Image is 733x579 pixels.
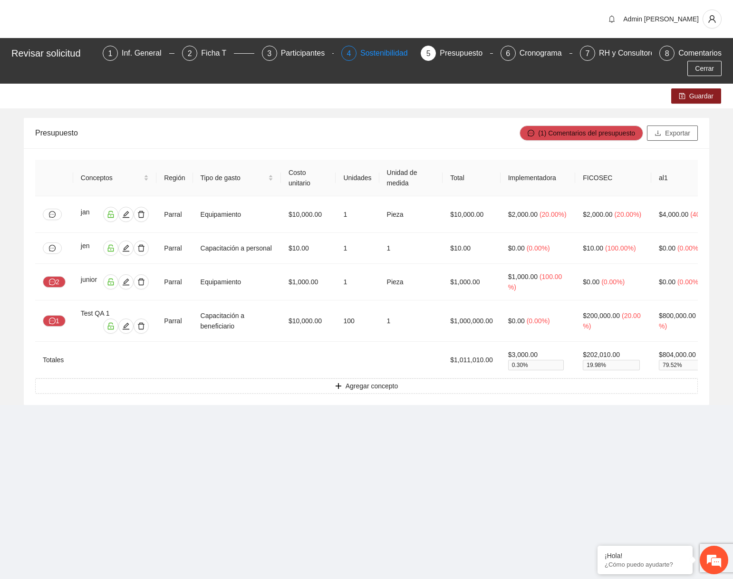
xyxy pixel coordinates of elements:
button: message1 [43,315,66,327]
span: 1 [108,49,113,58]
span: ( 0.00% ) [601,278,625,286]
span: $4,000.00 [659,211,688,218]
span: unlock [104,278,118,286]
span: ( 20.00% ) [614,211,641,218]
button: plusAgregar concepto [35,378,698,394]
td: 1 [336,264,379,300]
span: 19.98 % [583,360,640,370]
th: Implementadora [501,160,576,196]
span: 3 [267,49,271,58]
span: message [49,245,56,251]
div: jen [81,241,96,256]
span: delete [134,278,148,286]
div: Revisar solicitud [11,46,97,61]
div: 1Inf. General [103,46,174,61]
button: user [703,10,722,29]
span: message [528,130,534,137]
span: ( 100.00% ) [605,244,636,252]
span: $0.00 [508,244,525,252]
span: message [49,279,56,286]
span: unlock [104,211,118,218]
td: $804,000.00 [651,342,727,378]
div: Inf. General [122,46,169,61]
textarea: Escriba su mensaje y pulse “Intro” [5,260,181,293]
td: $1,000.00 [443,264,501,300]
div: 5Presupuesto [421,46,492,61]
span: Tipo de gasto [201,173,266,183]
span: 5 [426,49,431,58]
th: Tipo de gasto [193,160,281,196]
span: ( 0.00% ) [527,317,550,325]
th: Región [156,160,193,196]
td: 1 [379,300,443,342]
button: unlock [103,241,118,256]
th: Unidad de medida [379,160,443,196]
span: message [49,318,56,325]
span: (1) Comentarios del presupuesto [538,128,635,138]
span: plus [335,383,342,390]
span: save [679,93,685,100]
div: 3Participantes [262,46,334,61]
th: Conceptos [73,160,156,196]
span: delete [134,244,148,252]
td: $202,010.00 [575,342,651,378]
td: Parral [156,196,193,233]
th: al1 [651,160,727,196]
span: 2 [188,49,192,58]
span: $200,000.00 [583,312,620,319]
td: Parral [156,233,193,264]
th: FICOSEC [575,160,651,196]
span: ( 0.00% ) [677,244,701,252]
td: Equipamiento [193,264,281,300]
td: 100 [336,300,379,342]
span: ( 20.00% ) [583,312,640,330]
span: edit [119,278,133,286]
div: Participantes [281,46,333,61]
span: unlock [104,322,118,330]
div: Sostenibilidad [360,46,415,61]
td: $10,000.00 [281,300,336,342]
button: delete [134,241,149,256]
button: message [43,242,62,254]
div: 2Ficha T [182,46,254,61]
td: 1 [379,233,443,264]
div: Ficha T [201,46,234,61]
button: edit [118,241,134,256]
span: edit [119,211,133,218]
button: downloadExportar [647,125,698,141]
th: Total [443,160,501,196]
div: junior [81,274,100,289]
span: 7 [586,49,590,58]
span: message [49,211,56,218]
td: 1 [336,233,379,264]
span: download [655,130,661,137]
span: delete [134,211,148,218]
td: $1,000.00 [281,264,336,300]
div: Chatee con nosotros ahora [49,48,160,61]
th: Unidades [336,160,379,196]
div: Test QA 1 [81,308,149,318]
span: $2,000.00 [583,211,612,218]
span: bell [605,15,619,23]
th: Costo unitario [281,160,336,196]
span: $0.00 [583,278,599,286]
span: edit [119,322,133,330]
div: Minimizar ventana de chat en vivo [156,5,179,28]
td: $10,000.00 [443,196,501,233]
span: ( 40.00% ) [690,211,717,218]
span: delete [134,322,148,330]
button: unlock [103,207,118,222]
div: RH y Consultores [599,46,666,61]
span: Cerrar [695,63,714,74]
div: Cronograma [520,46,569,61]
td: Capacitación a beneficiario [193,300,281,342]
button: Cerrar [687,61,722,76]
div: ¡Hola! [605,552,685,560]
div: jan [81,207,96,222]
button: message(1) Comentarios del presupuesto [520,125,643,141]
span: Admin [PERSON_NAME] [623,15,699,23]
td: $3,000.00 [501,342,576,378]
td: Parral [156,300,193,342]
button: delete [134,318,149,334]
span: $0.00 [659,244,675,252]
